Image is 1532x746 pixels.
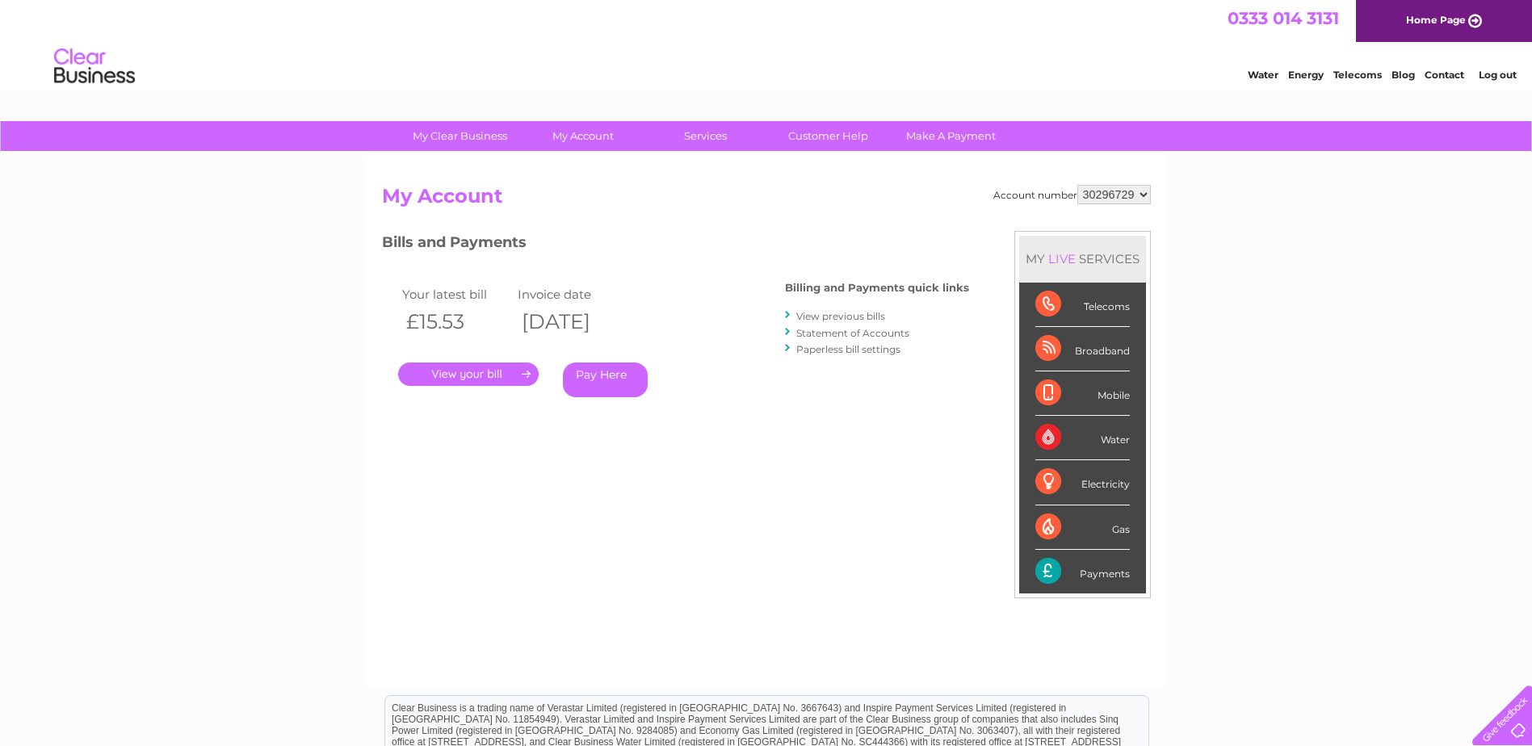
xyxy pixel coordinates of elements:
[796,343,900,355] a: Paperless bill settings
[1288,69,1324,81] a: Energy
[563,363,648,397] a: Pay Here
[398,305,514,338] th: £15.53
[1248,69,1278,81] a: Water
[1035,327,1130,371] div: Broadband
[796,310,885,322] a: View previous bills
[1019,236,1146,282] div: MY SERVICES
[1035,283,1130,327] div: Telecoms
[53,42,136,91] img: logo.png
[382,185,1151,216] h2: My Account
[796,327,909,339] a: Statement of Accounts
[785,282,969,294] h4: Billing and Payments quick links
[1035,550,1130,593] div: Payments
[1228,8,1339,28] a: 0333 014 3131
[1479,69,1517,81] a: Log out
[762,121,895,151] a: Customer Help
[1391,69,1415,81] a: Blog
[884,121,1018,151] a: Make A Payment
[514,283,630,305] td: Invoice date
[398,363,539,386] a: .
[1045,251,1079,266] div: LIVE
[1035,416,1130,460] div: Water
[385,9,1148,78] div: Clear Business is a trading name of Verastar Limited (registered in [GEOGRAPHIC_DATA] No. 3667643...
[993,185,1151,204] div: Account number
[398,283,514,305] td: Your latest bill
[514,305,630,338] th: [DATE]
[1035,505,1130,550] div: Gas
[1035,460,1130,505] div: Electricity
[516,121,649,151] a: My Account
[639,121,772,151] a: Services
[1035,371,1130,416] div: Mobile
[1333,69,1382,81] a: Telecoms
[382,231,969,259] h3: Bills and Payments
[1425,69,1464,81] a: Contact
[393,121,527,151] a: My Clear Business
